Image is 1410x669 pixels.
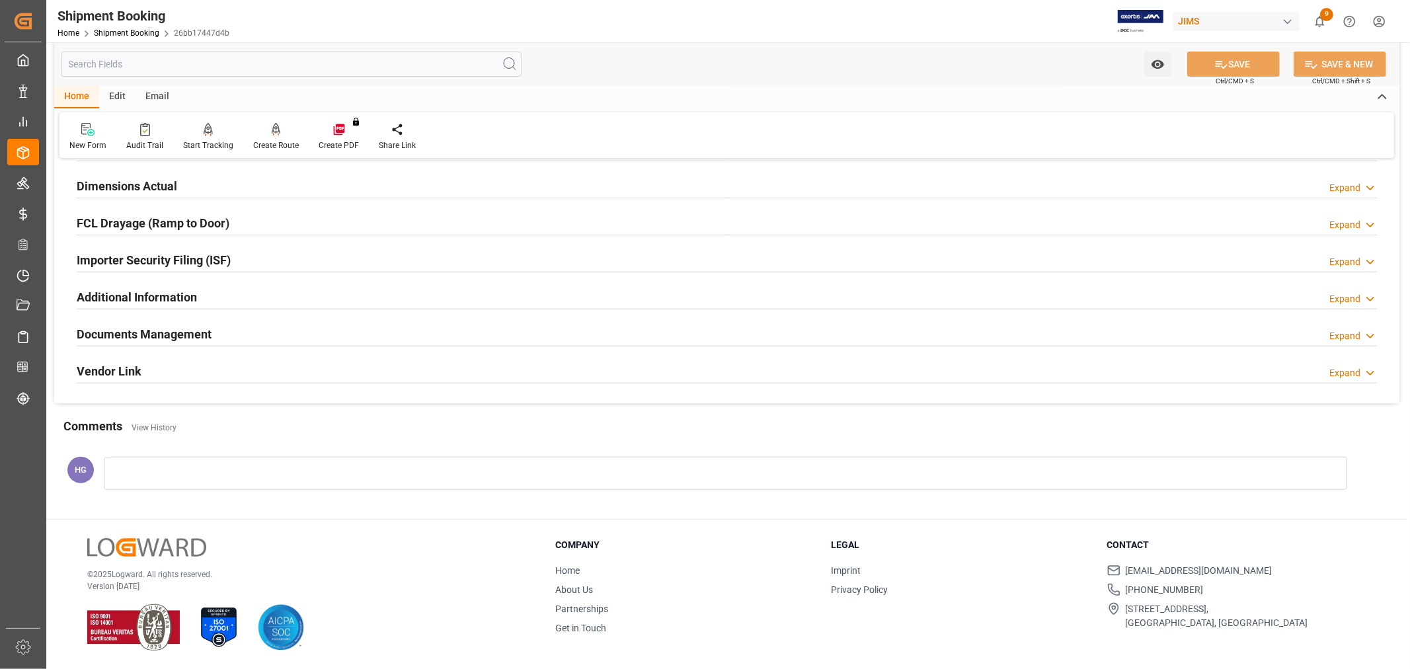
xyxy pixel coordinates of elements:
h2: Additional Information [77,288,197,306]
div: Shipment Booking [58,6,229,26]
a: About Us [555,584,593,595]
a: Partnerships [555,604,608,614]
button: SAVE [1187,52,1280,77]
a: Shipment Booking [94,28,159,38]
a: Home [555,565,580,576]
span: [EMAIL_ADDRESS][DOMAIN_NAME] [1126,564,1273,578]
h2: Dimensions Actual [77,177,177,195]
span: Ctrl/CMD + Shift + S [1312,76,1370,86]
div: Start Tracking [183,139,233,151]
span: Ctrl/CMD + S [1216,76,1254,86]
a: Privacy Policy [831,584,888,595]
h3: Company [555,538,814,552]
h3: Contact [1107,538,1366,552]
img: AICPA SOC [258,604,304,650]
a: Imprint [831,565,861,576]
a: Home [58,28,79,38]
div: Expand [1329,292,1360,306]
h2: Vendor Link [77,362,141,380]
img: ISO 27001 Certification [196,604,242,650]
button: SAVE & NEW [1294,52,1386,77]
p: Version [DATE] [87,580,522,592]
div: Edit [99,86,136,108]
h2: Comments [63,417,122,435]
a: View History [132,423,176,432]
div: Expand [1329,366,1360,380]
span: [PHONE_NUMBER] [1126,583,1204,597]
button: Help Center [1335,7,1364,36]
div: Create Route [253,139,299,151]
div: Expand [1329,329,1360,343]
p: © 2025 Logward. All rights reserved. [87,569,522,580]
div: JIMS [1173,12,1300,31]
img: Exertis%20JAM%20-%20Email%20Logo.jpg_1722504956.jpg [1118,10,1163,33]
div: Expand [1329,255,1360,269]
a: Get in Touch [555,623,606,633]
button: show 9 new notifications [1305,7,1335,36]
div: Email [136,86,179,108]
h3: Legal [831,538,1090,552]
div: Audit Trail [126,139,163,151]
div: New Form [69,139,106,151]
img: Logward Logo [87,538,206,557]
span: [STREET_ADDRESS], [GEOGRAPHIC_DATA], [GEOGRAPHIC_DATA] [1126,602,1308,630]
button: open menu [1144,52,1171,77]
span: 9 [1320,8,1333,21]
span: HG [75,465,87,475]
h2: Importer Security Filing (ISF) [77,251,231,269]
img: ISO 9001 & ISO 14001 Certification [87,604,180,650]
div: Expand [1329,218,1360,232]
button: JIMS [1173,9,1305,34]
h2: FCL Drayage (Ramp to Door) [77,214,229,232]
div: Expand [1329,181,1360,195]
div: Share Link [379,139,416,151]
div: Home [54,86,99,108]
input: Search Fields [61,52,522,77]
h2: Documents Management [77,325,212,343]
